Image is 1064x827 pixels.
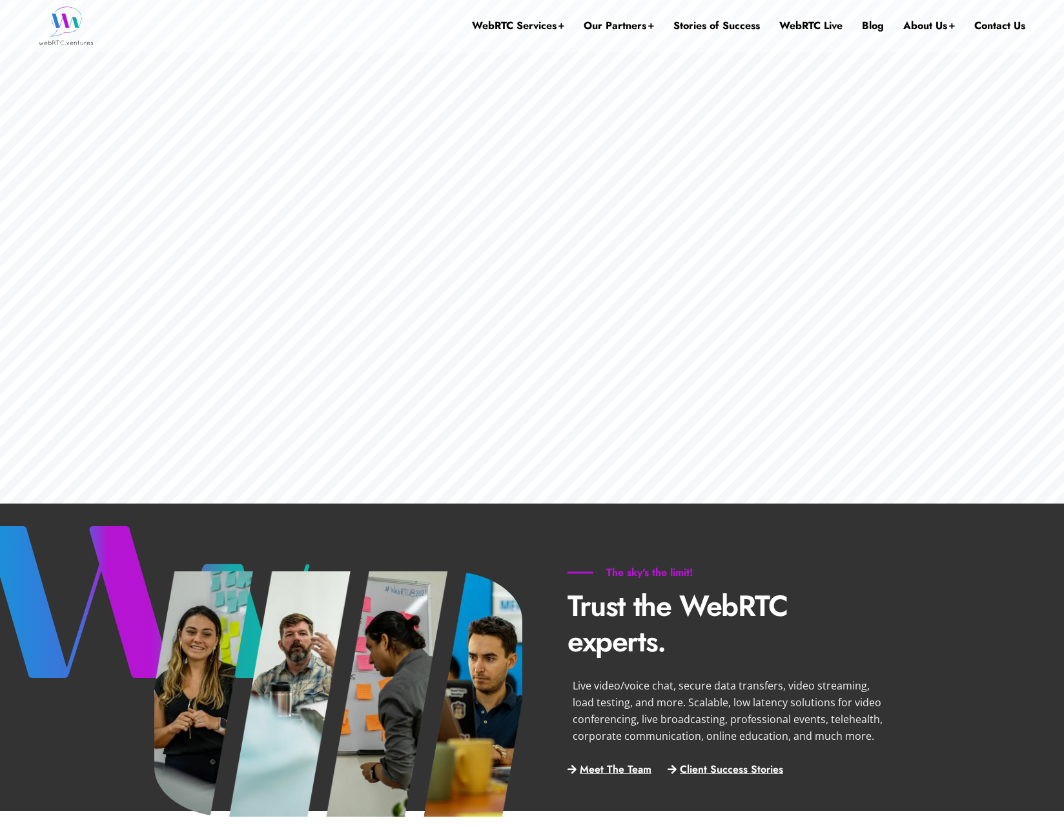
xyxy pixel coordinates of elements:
a: Client Success Stories [668,764,783,775]
p: Welcome to [DOMAIN_NAME] [124,198,349,214]
span: Meet The Team [580,764,651,775]
img: WebRTC.ventures [39,6,94,45]
span: Client Success Stories [680,764,783,775]
p: Live video/voice chat, secure data transfers, video streaming, load testing, and more. Scalable, ... [573,677,885,744]
h6: The sky's the limit! [568,566,732,579]
p: Trust the WebRTC experts. [568,588,890,659]
a: Meet The Team [568,764,651,775]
